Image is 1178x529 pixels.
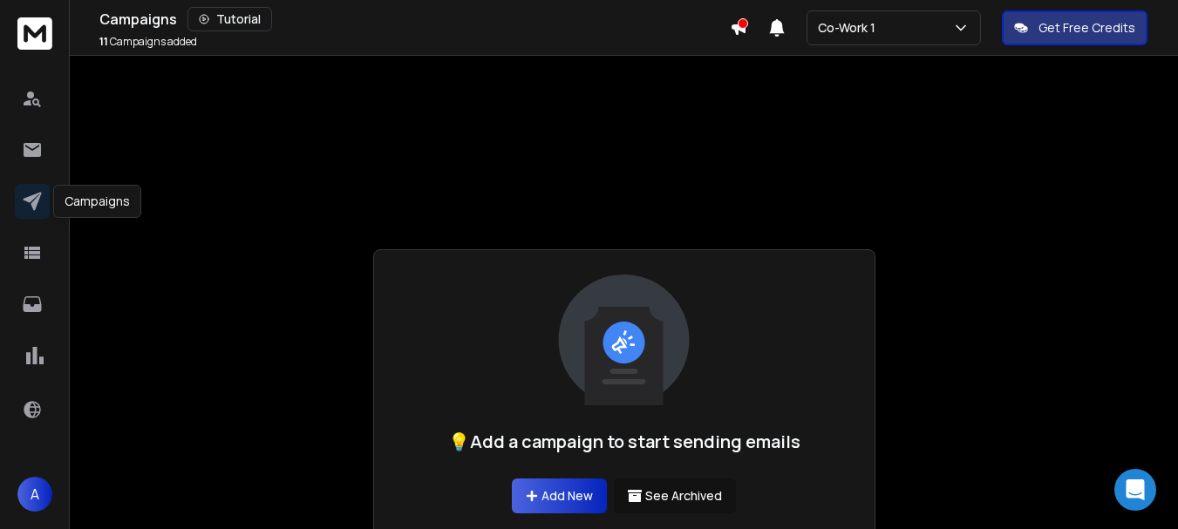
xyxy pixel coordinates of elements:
[1114,469,1156,511] div: Open Intercom Messenger
[99,34,108,49] span: 11
[99,35,197,49] p: Campaigns added
[614,478,736,513] button: See Archived
[1038,19,1135,37] p: Get Free Credits
[448,430,800,454] h1: 💡Add a campaign to start sending emails
[1002,10,1147,45] button: Get Free Credits
[512,478,607,513] a: Add New
[53,185,141,218] div: Campaigns
[187,7,272,31] button: Tutorial
[99,7,730,31] div: Campaigns
[17,477,52,512] button: A
[818,19,882,37] p: Co-Work 1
